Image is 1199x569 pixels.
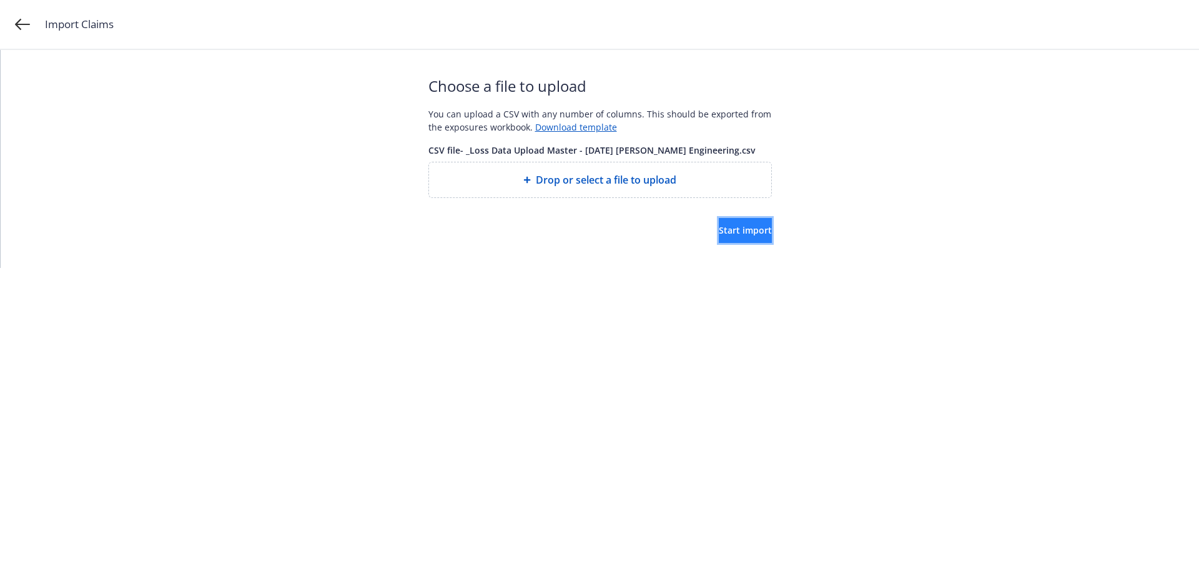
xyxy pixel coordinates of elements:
[428,144,772,157] span: CSV file - _Loss Data Upload Master - [DATE] [PERSON_NAME] Engineering.csv
[428,75,772,97] span: Choose a file to upload
[535,121,617,133] a: Download template
[428,107,772,134] div: You can upload a CSV with any number of columns. This should be exported from the exposures workb...
[719,224,772,236] span: Start import
[428,162,772,198] div: Drop or select a file to upload
[536,172,676,187] span: Drop or select a file to upload
[719,218,772,243] button: Start import
[45,16,114,32] span: Import Claims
